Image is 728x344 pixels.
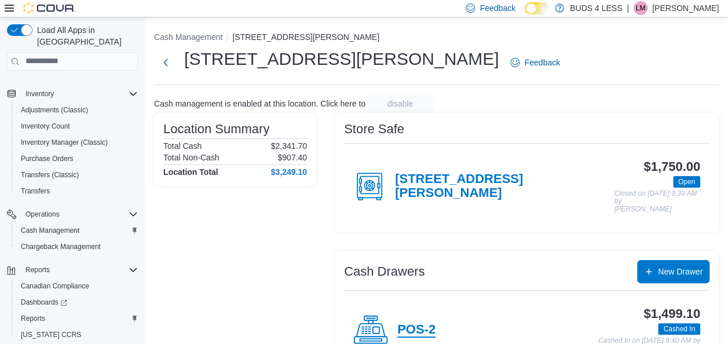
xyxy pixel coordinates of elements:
[21,154,74,163] span: Purchase Orders
[395,172,614,201] h4: [STREET_ADDRESS][PERSON_NAME]
[23,2,75,14] img: Cova
[21,314,45,323] span: Reports
[16,152,138,166] span: Purchase Orders
[16,295,138,309] span: Dashboards
[21,207,64,221] button: Operations
[678,177,695,187] span: Open
[12,327,142,343] button: [US_STATE] CCRS
[658,266,703,277] span: New Drawer
[21,138,108,147] span: Inventory Manager (Classic)
[12,310,142,327] button: Reports
[16,136,112,149] a: Inventory Manager (Classic)
[658,323,700,335] span: Cashed In
[25,265,50,275] span: Reports
[12,294,142,310] a: Dashboards
[16,224,138,237] span: Cash Management
[16,184,138,198] span: Transfers
[637,260,709,283] button: New Drawer
[154,51,177,74] button: Next
[21,105,88,115] span: Adjustments (Classic)
[154,32,222,42] button: Cash Management
[634,1,647,15] div: Lauren Mallett
[16,328,86,342] a: [US_STATE] CCRS
[16,168,138,182] span: Transfers (Classic)
[673,176,700,188] span: Open
[2,262,142,278] button: Reports
[21,170,79,180] span: Transfers (Classic)
[163,122,269,136] h3: Location Summary
[525,2,549,14] input: Dark Mode
[21,330,81,339] span: [US_STATE] CCRS
[21,186,50,196] span: Transfers
[506,51,564,74] a: Feedback
[21,207,138,221] span: Operations
[16,312,50,325] a: Reports
[636,1,646,15] span: LM
[397,323,436,338] h4: POS-2
[643,307,700,321] h3: $1,499.10
[163,153,220,162] h6: Total Non-Cash
[232,32,379,42] button: [STREET_ADDRESS][PERSON_NAME]
[21,122,70,131] span: Inventory Count
[643,160,700,174] h3: $1,750.00
[271,167,307,177] h4: $3,249.10
[614,190,700,214] p: Closed on [DATE] 9:39 AM by [PERSON_NAME]
[16,136,138,149] span: Inventory Manager (Classic)
[16,103,93,117] a: Adjustments (Classic)
[344,122,404,136] h3: Store Safe
[387,98,413,109] span: disable
[16,240,105,254] a: Chargeback Management
[2,86,142,102] button: Inventory
[16,184,54,198] a: Transfers
[12,222,142,239] button: Cash Management
[663,324,695,334] span: Cashed In
[12,151,142,167] button: Purchase Orders
[480,2,515,14] span: Feedback
[12,183,142,199] button: Transfers
[368,94,433,113] button: disable
[12,278,142,294] button: Canadian Compliance
[163,167,218,177] h4: Location Total
[21,87,138,101] span: Inventory
[2,206,142,222] button: Operations
[184,47,499,71] h1: [STREET_ADDRESS][PERSON_NAME]
[21,242,101,251] span: Chargeback Management
[16,312,138,325] span: Reports
[277,153,307,162] p: $907.40
[16,295,72,309] a: Dashboards
[16,152,78,166] a: Purchase Orders
[154,31,719,45] nav: An example of EuiBreadcrumbs
[21,263,54,277] button: Reports
[627,1,629,15] p: |
[16,279,94,293] a: Canadian Compliance
[25,89,54,98] span: Inventory
[32,24,138,47] span: Load All Apps in [GEOGRAPHIC_DATA]
[570,1,622,15] p: BUDS 4 LESS
[524,57,559,68] span: Feedback
[12,102,142,118] button: Adjustments (Classic)
[16,103,138,117] span: Adjustments (Classic)
[16,168,83,182] a: Transfers (Classic)
[16,328,138,342] span: Washington CCRS
[154,99,365,108] p: Cash management is enabled at this location. Click here to
[21,226,79,235] span: Cash Management
[163,141,202,151] h6: Total Cash
[16,240,138,254] span: Chargeback Management
[12,134,142,151] button: Inventory Manager (Classic)
[25,210,60,219] span: Operations
[344,265,425,279] h3: Cash Drawers
[21,298,67,307] span: Dashboards
[21,87,58,101] button: Inventory
[12,167,142,183] button: Transfers (Classic)
[652,1,719,15] p: [PERSON_NAME]
[16,224,84,237] a: Cash Management
[271,141,307,151] p: $2,341.70
[12,239,142,255] button: Chargeback Management
[16,119,75,133] a: Inventory Count
[21,263,138,277] span: Reports
[16,119,138,133] span: Inventory Count
[21,281,89,291] span: Canadian Compliance
[12,118,142,134] button: Inventory Count
[16,279,138,293] span: Canadian Compliance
